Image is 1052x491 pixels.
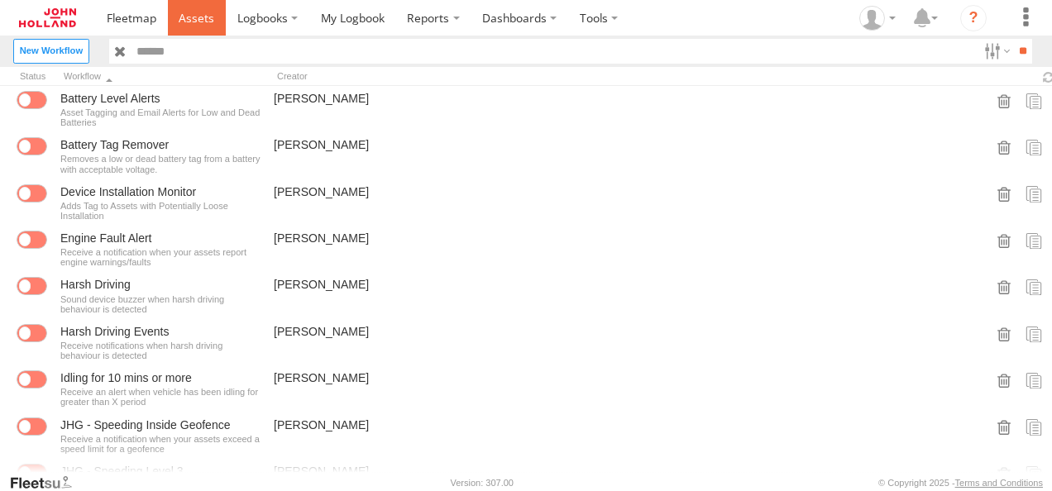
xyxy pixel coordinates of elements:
a: [PERSON_NAME] [270,134,436,177]
i: ? [960,5,987,31]
span: Delete Workflow [996,324,1012,342]
div: Asset Tagging and Email Alerts for Low and Dead Batteries [60,107,261,127]
span: Clone Workflow [1026,417,1042,436]
a: JHG - Speeding Inside Geofence [60,417,261,432]
div: Status [13,67,50,85]
span: Clone Workflow [1026,277,1042,295]
span: Delete Workflow [996,231,1012,249]
div: Creator [270,67,436,85]
div: Receive an alert when vehicle has been idling for greater than X period [60,387,261,407]
span: Clone Workflow [1026,370,1042,389]
a: Device Installation Monitor [60,184,261,199]
div: Receive a notification when your assets report engine warnings/faults [60,247,261,267]
span: Delete Workflow [996,91,1012,109]
a: Return to Dashboard [4,4,91,31]
span: Clone Workflow [1026,91,1042,109]
label: New Workflow [13,39,89,63]
a: [PERSON_NAME] [270,274,436,317]
a: Battery Tag Remover [60,137,261,152]
a: Idling for 10 mins or more [60,370,261,385]
a: [PERSON_NAME] [270,367,436,410]
div: Receive notifications when harsh driving behaviour is detected [60,341,261,360]
span: Clone Workflow [1026,137,1042,155]
label: Search Filter Options [978,39,1013,63]
div: Sound device buzzer when harsh driving behaviour is detected [60,294,261,314]
a: [PERSON_NAME] [270,321,436,364]
a: Terms and Conditions [955,478,1043,488]
a: [PERSON_NAME] [270,181,436,224]
a: [PERSON_NAME] [270,88,436,131]
div: © Copyright 2025 - [878,478,1043,488]
a: Engine Fault Alert [60,231,261,245]
div: Workflow [57,67,264,85]
span: Clone Workflow [1026,231,1042,249]
a: [PERSON_NAME] [270,227,436,270]
a: [PERSON_NAME] [270,414,436,457]
a: Harsh Driving [60,277,261,292]
div: Version: 307.00 [451,478,514,488]
span: Delete Workflow [996,137,1012,155]
div: Adds Tag to Assets with Potentially Loose Installation [60,201,261,221]
a: Harsh Driving Events [60,324,261,339]
span: Clone Workflow [1026,324,1042,342]
span: Delete Workflow [996,370,1012,389]
span: Delete Workflow [996,417,1012,436]
a: Visit our Website [9,474,85,491]
span: Delete Workflow [996,277,1012,295]
img: jhg-logo.svg [19,8,76,27]
div: Adam Dippie [854,6,901,31]
span: Delete Workflow [996,184,1012,203]
div: Receive a notification when your assets exceed a speed limit for a geofence [60,434,261,454]
span: Clone Workflow [1026,184,1042,203]
div: Removes a low or dead battery tag from a battery with acceptable voltage. [60,154,261,174]
a: Battery Level Alerts [60,91,261,106]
